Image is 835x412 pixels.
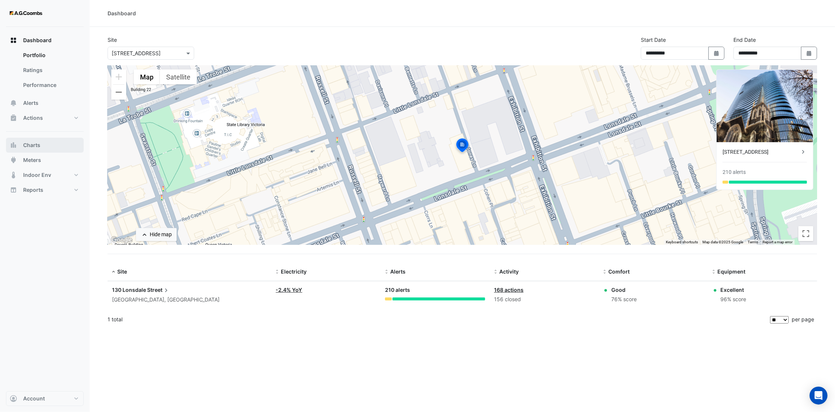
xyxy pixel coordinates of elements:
button: Indoor Env [6,168,84,182]
app-icon: Reports [10,186,17,194]
app-icon: Charts [10,141,17,149]
span: Charts [23,141,40,149]
button: Show satellite imagery [160,69,197,84]
div: Dashboard [108,9,136,17]
a: Open this area in Google Maps (opens a new window) [109,235,134,245]
span: 130 Lonsdale [112,287,146,293]
fa-icon: Select Date [713,50,720,56]
div: Hide map [150,231,172,238]
span: Comfort [608,268,630,275]
fa-icon: Select Date [806,50,813,56]
img: 130 Lonsdale Street [717,70,813,142]
label: End Date [733,36,756,44]
span: Indoor Env [23,171,51,179]
div: Open Intercom Messenger [810,387,828,405]
div: 210 alerts [723,168,746,176]
div: 96% score [721,295,746,304]
button: Reports [6,182,84,197]
span: Activity [499,268,519,275]
div: Dashboard [6,48,84,96]
a: -2.4% YoY [276,287,302,293]
app-icon: Meters [10,156,17,164]
button: Dashboard [6,33,84,48]
img: Company Logo [9,6,43,21]
span: Site [117,268,127,275]
app-icon: Dashboard [10,37,17,44]
div: 1 total [108,310,769,329]
span: Alerts [390,268,406,275]
span: Meters [23,156,41,164]
span: Street [147,286,170,294]
div: Good [611,286,637,294]
label: Site [108,36,117,44]
span: Reports [23,186,43,194]
span: Dashboard [23,37,52,44]
button: Meters [6,153,84,168]
div: [STREET_ADDRESS] [723,148,800,156]
img: Google [109,235,134,245]
label: Start Date [641,36,666,44]
app-icon: Alerts [10,99,17,107]
a: Ratings [17,63,84,78]
button: Keyboard shortcuts [666,240,698,245]
app-icon: Actions [10,114,17,122]
div: 156 closed [494,295,594,304]
a: Report a map error [763,240,792,244]
a: 168 actions [494,287,524,293]
a: Terms (opens in new tab) [748,240,758,244]
img: site-pin-selected.svg [454,137,471,155]
span: Map data ©2025 Google [702,240,743,244]
a: Performance [17,78,84,93]
span: Account [23,395,45,402]
div: 76% score [611,295,637,304]
button: Toggle fullscreen view [798,226,813,241]
button: Actions [6,110,84,125]
div: Excellent [721,286,746,294]
button: Hide map [136,228,177,241]
span: Actions [23,114,43,122]
span: Equipment [718,268,746,275]
div: [GEOGRAPHIC_DATA], [GEOGRAPHIC_DATA] [112,296,267,304]
button: Zoom out [111,85,126,100]
button: Show street map [134,69,160,84]
span: Electricity [281,268,307,275]
app-icon: Indoor Env [10,171,17,179]
div: 210 alerts [385,286,485,294]
span: per page [792,316,814,322]
span: Alerts [23,99,38,107]
button: Zoom in [111,69,126,84]
button: Alerts [6,96,84,110]
button: Account [6,391,84,406]
a: Portfolio [17,48,84,63]
button: Charts [6,138,84,153]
